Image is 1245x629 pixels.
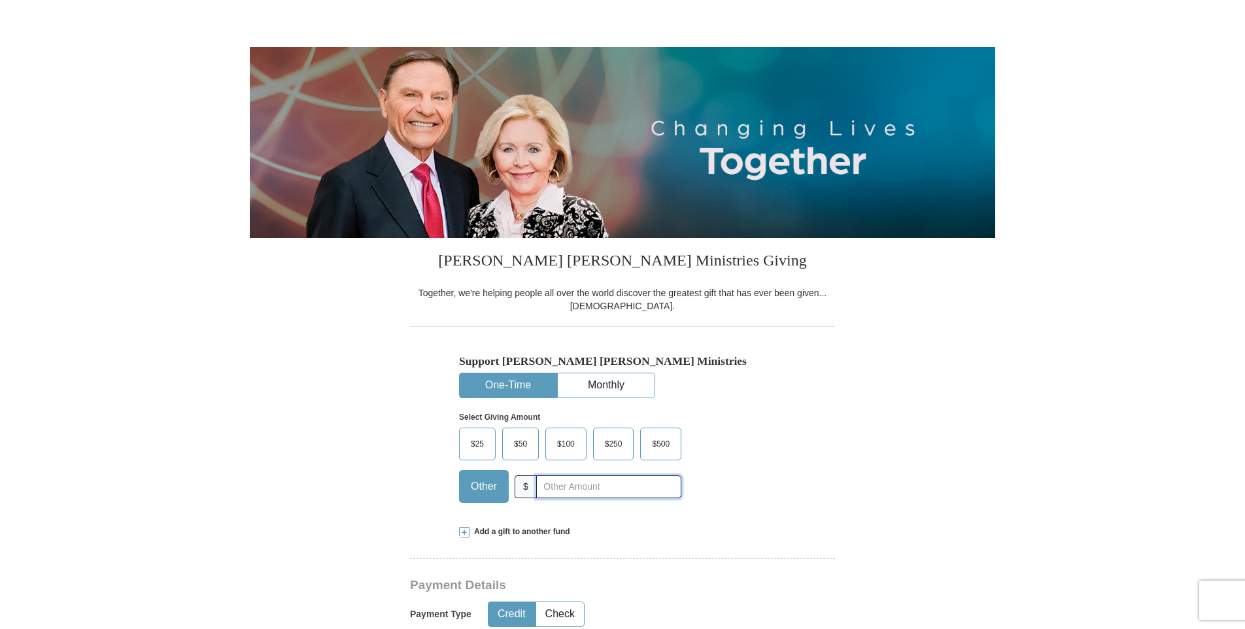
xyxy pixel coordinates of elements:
h5: Payment Type [410,609,471,620]
button: Credit [488,602,535,626]
button: One-Time [460,373,556,398]
h3: [PERSON_NAME] [PERSON_NAME] Ministries Giving [410,238,835,286]
span: $100 [551,434,581,454]
span: Add a gift to another fund [469,526,570,537]
span: $ [515,475,537,498]
span: Other [464,477,503,496]
span: $500 [645,434,676,454]
h5: Support [PERSON_NAME] [PERSON_NAME] Ministries [459,354,786,368]
input: Other Amount [536,475,681,498]
span: $250 [598,434,629,454]
span: $25 [464,434,490,454]
button: Monthly [558,373,655,398]
button: Check [536,602,584,626]
div: Together, we're helping people all over the world discover the greatest gift that has ever been g... [410,286,835,313]
strong: Select Giving Amount [459,413,540,422]
span: $50 [507,434,534,454]
h3: Payment Details [410,578,743,593]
